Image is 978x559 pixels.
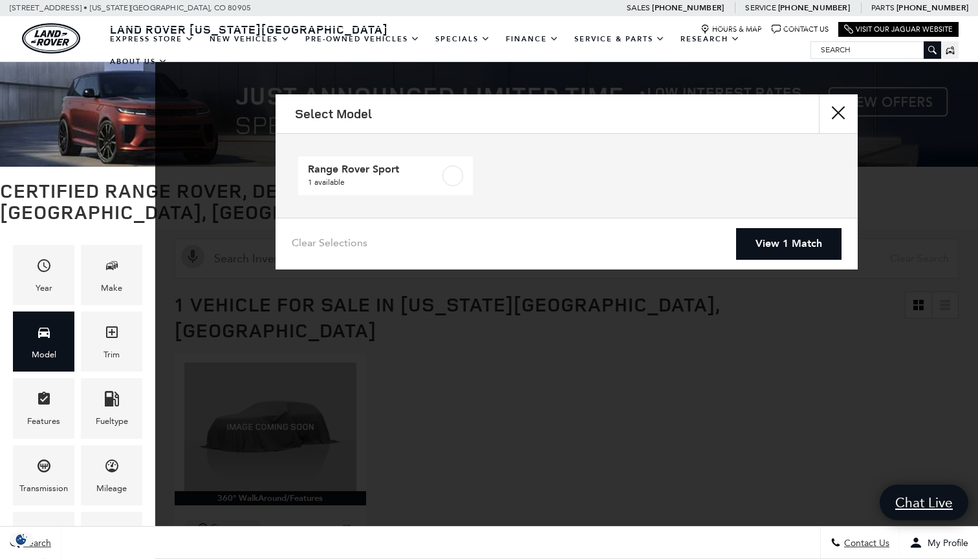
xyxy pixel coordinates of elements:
nav: Main Navigation [102,28,810,73]
div: Mileage [96,481,127,496]
div: ModelModel [13,311,74,372]
img: Opt-Out Icon [6,533,36,546]
a: Research [673,28,748,50]
a: [STREET_ADDRESS] • [US_STATE][GEOGRAPHIC_DATA], CO 80905 [10,3,251,12]
img: Land Rover [22,23,80,54]
div: Trim [103,348,120,362]
a: EXPRESS STORE [102,28,202,50]
a: Finance [498,28,567,50]
span: Fueltype [104,388,120,414]
span: Engine [36,522,52,548]
span: Mileage [104,455,120,481]
a: About Us [102,50,175,73]
span: Color [104,522,120,548]
span: Year [36,255,52,281]
a: Land Rover [US_STATE][GEOGRAPHIC_DATA] [102,21,396,37]
div: Transmission [19,481,68,496]
span: Trim [104,321,120,348]
div: FeaturesFeatures [13,378,74,438]
span: Sales [627,3,650,12]
div: Features [27,414,60,428]
div: Make [101,281,122,295]
div: TrimTrim [81,311,142,372]
button: close [819,94,858,133]
div: Model [32,348,56,362]
span: Transmission [36,455,52,481]
section: Click to Open Cookie Consent Modal [6,533,36,546]
a: Clear Selections [292,237,367,252]
span: Model [36,321,52,348]
a: Service & Parts [567,28,673,50]
span: Service [745,3,776,12]
a: Specials [428,28,498,50]
a: [PHONE_NUMBER] [778,3,850,13]
div: MileageMileage [81,445,142,505]
span: Land Rover [US_STATE][GEOGRAPHIC_DATA] [110,21,388,37]
input: Search [811,42,940,58]
a: View 1 Match [736,228,842,260]
span: Contact Us [841,538,889,549]
h2: Select Model [295,107,372,121]
span: Range Rover Sport [308,163,440,176]
a: [PHONE_NUMBER] [896,3,968,13]
span: Features [36,388,52,414]
a: Pre-Owned Vehicles [298,28,428,50]
button: Open user profile menu [900,527,978,559]
a: Range Rover Sport1 available [298,156,473,195]
span: Chat Live [889,494,959,511]
span: Parts [871,3,895,12]
a: land-rover [22,23,80,54]
a: Hours & Map [701,25,762,34]
div: YearYear [13,245,74,305]
a: Contact Us [772,25,829,34]
div: Year [36,281,52,295]
span: 1 available [308,176,440,189]
a: [PHONE_NUMBER] [652,3,724,13]
a: New Vehicles [202,28,298,50]
div: TransmissionTransmission [13,445,74,505]
a: Visit Our Jaguar Website [844,25,953,34]
a: Chat Live [880,485,968,520]
span: My Profile [922,538,968,549]
div: FueltypeFueltype [81,378,142,438]
span: Make [104,255,120,281]
div: Fueltype [96,414,128,428]
div: MakeMake [81,245,142,305]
